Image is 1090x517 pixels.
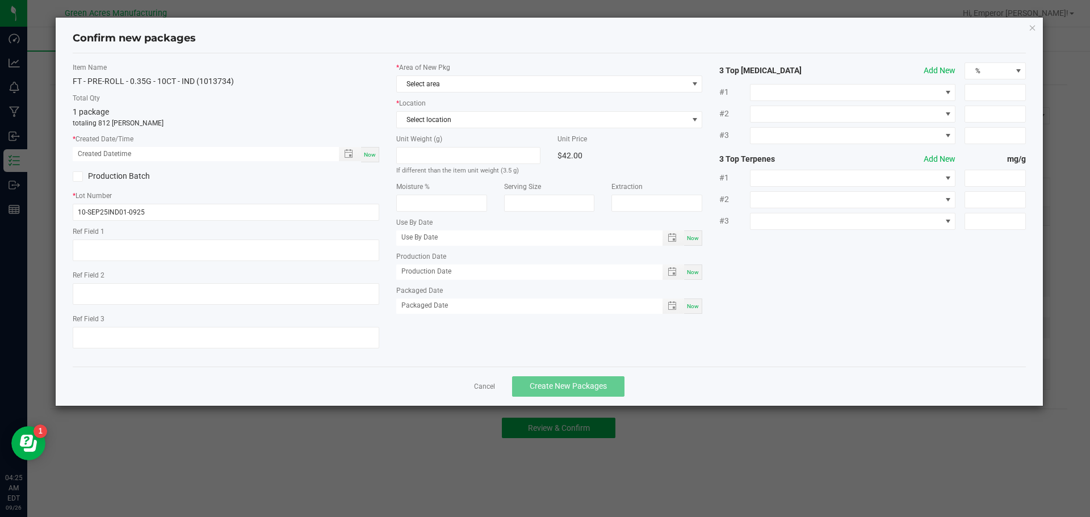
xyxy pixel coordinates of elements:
span: NO DATA FOUND [396,111,703,128]
button: Create New Packages [512,376,624,397]
span: Toggle popup [663,230,685,246]
span: Now [687,269,699,275]
input: Packaged Date [396,299,651,313]
span: Now [687,303,699,309]
span: % [965,63,1011,79]
span: #3 [719,129,750,141]
iframe: Resource center unread badge [33,424,47,438]
a: Cancel [474,382,495,392]
span: 1 package [73,107,109,116]
label: Ref Field 3 [73,314,379,324]
label: Serving Size [504,182,595,192]
label: Unit Weight (g) [396,134,541,144]
strong: mg/g [965,153,1026,165]
label: Area of New Pkg [396,62,703,73]
label: Unit Price [557,134,702,144]
label: Ref Field 1 [73,226,379,237]
label: Total Qty [73,93,379,103]
small: If different than the item unit weight (3.5 g) [396,167,519,174]
label: Extraction [611,182,702,192]
div: $42.00 [557,147,702,164]
input: Created Datetime [73,147,327,161]
label: Packaged Date [396,285,703,296]
h4: Confirm new packages [73,31,1026,46]
iframe: Resource center [11,426,45,460]
label: Location [396,98,703,108]
span: Select area [397,76,688,92]
span: #1 [719,172,750,184]
p: totaling 812 [PERSON_NAME] [73,118,379,128]
span: Toggle popup [663,264,685,280]
button: Add New [924,153,955,165]
span: #2 [719,108,750,120]
span: #2 [719,194,750,205]
span: Create New Packages [530,381,607,390]
span: Now [687,235,699,241]
div: FT - PRE-ROLL - 0.35G - 10CT - IND (1013734) [73,75,379,87]
span: #1 [719,86,750,98]
label: Created Date/Time [73,134,379,144]
label: Item Name [73,62,379,73]
span: Now [364,152,376,158]
label: Production Date [396,251,703,262]
button: Add New [924,65,955,77]
label: Production Batch [73,170,217,182]
span: Toggle popup [339,147,361,161]
span: #3 [719,215,750,227]
label: Moisture % [396,182,487,192]
input: Use By Date [396,230,651,245]
label: Ref Field 2 [73,270,379,280]
label: Lot Number [73,191,379,201]
span: Toggle popup [663,299,685,314]
strong: 3 Top Terpenes [719,153,842,165]
label: Use By Date [396,217,703,228]
span: Select location [397,112,688,128]
input: Production Date [396,264,651,279]
strong: 3 Top [MEDICAL_DATA] [719,65,842,77]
